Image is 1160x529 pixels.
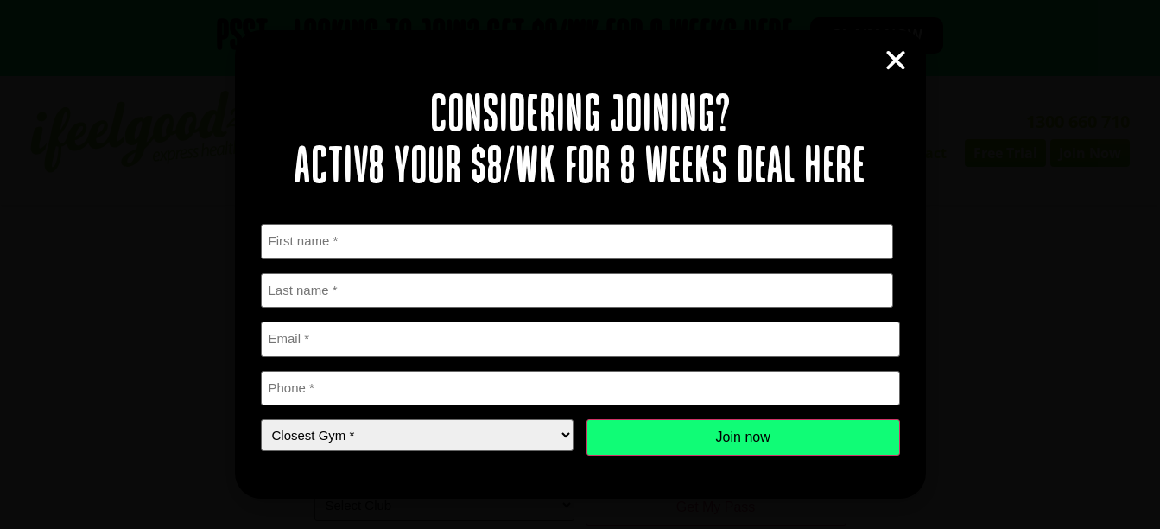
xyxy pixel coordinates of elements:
[586,419,900,456] input: Join now
[261,91,900,194] h2: Considering joining? Activ8 your $8/wk for 8 weeks deal here
[261,371,900,406] input: Phone *
[883,48,909,73] a: Close
[261,224,894,259] input: First name *
[261,322,900,357] input: Email *
[261,273,894,309] input: Last name *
